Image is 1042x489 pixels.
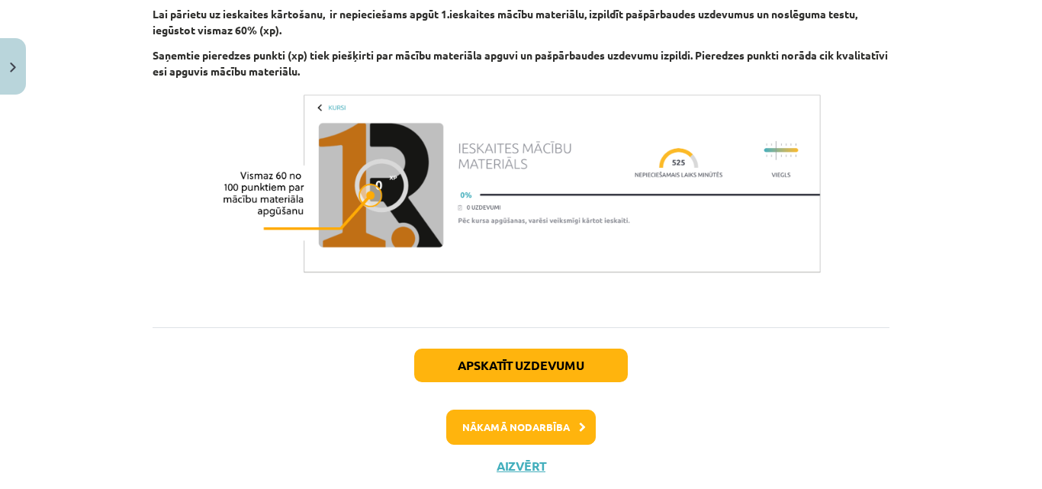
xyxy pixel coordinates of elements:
button: Nākamā nodarbība [446,410,596,445]
b: Lai pārietu uz ieskaites kārtošanu, ir nepieciešams apgūt 1.ieskaites mācību materiālu, izpildīt ... [153,7,857,37]
img: icon-close-lesson-0947bae3869378f0d4975bcd49f059093ad1ed9edebbc8119c70593378902aed.svg [10,63,16,72]
button: Apskatīt uzdevumu [414,349,628,382]
b: Saņemtie pieredzes punkti (xp) tiek piešķirti par mācību materiāla apguvi un pašpārbaudes uzdevum... [153,48,888,78]
button: Aizvērt [492,458,550,474]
